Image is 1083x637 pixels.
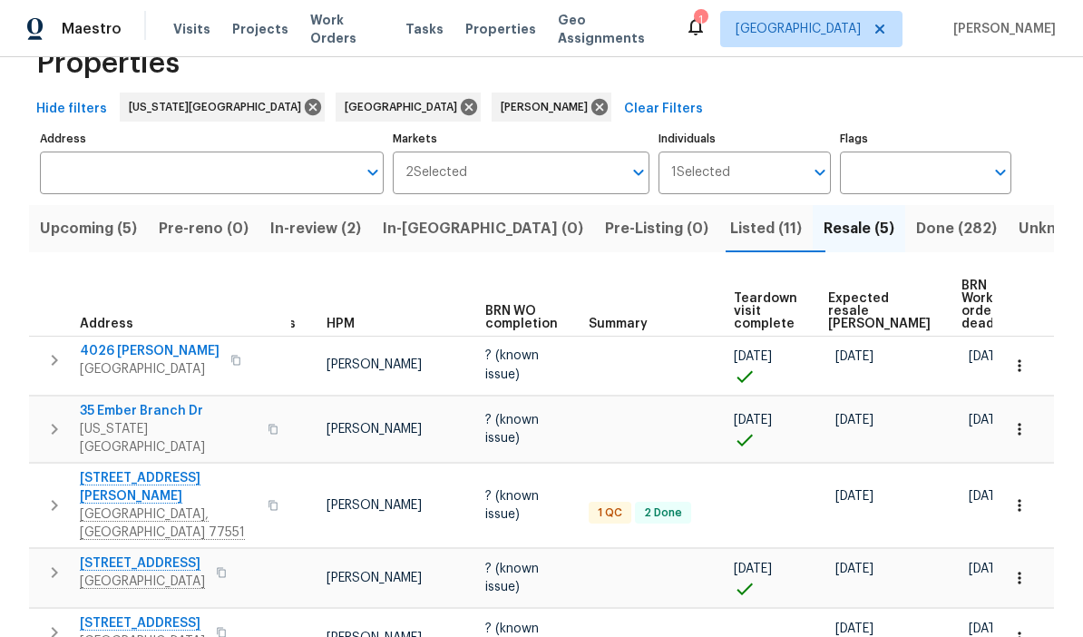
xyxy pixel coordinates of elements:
span: [PERSON_NAME] [327,572,422,584]
span: Pre-reno (0) [159,216,249,241]
button: Open [988,160,1013,185]
span: [US_STATE][GEOGRAPHIC_DATA] [129,98,308,116]
span: HPM [327,318,355,330]
span: 35 Ember Branch Dr [80,402,257,420]
span: Address [80,318,133,330]
span: [DATE] [969,414,1007,426]
span: [DATE] [969,622,1007,635]
span: Hide filters [36,98,107,121]
span: [DATE] [734,563,772,575]
span: [US_STATE][GEOGRAPHIC_DATA] [80,420,257,456]
span: Properties [36,54,180,73]
span: ? (known issue) [485,490,539,521]
span: Work Orders [310,11,384,47]
span: 4026 [PERSON_NAME] [80,342,220,360]
span: BRN Work order deadline [961,279,1018,330]
span: Done (282) [916,216,997,241]
span: 1 QC [590,505,629,521]
span: [GEOGRAPHIC_DATA] [736,20,861,38]
span: 1 Selected [671,165,730,181]
span: ? (known issue) [485,349,539,380]
button: Hide filters [29,93,114,126]
span: BRN WO completion [485,305,558,330]
span: Summary [589,318,648,330]
span: [DATE] [734,414,772,426]
span: Geo Assignments [558,11,663,47]
span: Upcoming (5) [40,216,137,241]
button: Open [360,160,385,185]
span: [DATE] [835,622,873,635]
span: Resale (5) [824,216,894,241]
span: [DATE] [734,350,772,363]
span: [DATE] [969,490,1007,503]
div: [PERSON_NAME] [492,93,611,122]
button: Clear Filters [617,93,710,126]
span: In-review (2) [270,216,361,241]
span: In-[GEOGRAPHIC_DATA] (0) [383,216,583,241]
div: [GEOGRAPHIC_DATA] [336,93,481,122]
span: [DATE] [969,563,1007,575]
span: ? (known issue) [485,414,539,445]
span: [DATE] [835,490,873,503]
label: Markets [393,133,650,144]
span: [DATE] [835,350,873,363]
span: Visits [173,20,210,38]
button: Open [807,160,833,185]
span: Tasks [405,23,444,35]
button: Open [626,160,651,185]
span: [GEOGRAPHIC_DATA] [80,360,220,378]
span: [DATE] [835,414,873,426]
span: [PERSON_NAME] [946,20,1056,38]
div: [US_STATE][GEOGRAPHIC_DATA] [120,93,325,122]
span: 2 Done [637,505,689,521]
span: Listed (11) [730,216,802,241]
span: [PERSON_NAME] [327,358,422,371]
span: Teardown visit complete [734,292,797,330]
span: [DATE] [969,350,1007,363]
label: Individuals [659,133,830,144]
span: [DATE] [835,563,873,575]
span: [PERSON_NAME] [327,423,422,436]
span: Projects [232,20,288,38]
span: Maestro [62,20,122,38]
span: 2 Selected [405,165,467,181]
span: Pre-Listing (0) [605,216,708,241]
span: [PERSON_NAME] [501,98,595,116]
span: Expected resale [PERSON_NAME] [828,292,931,330]
span: Clear Filters [624,98,703,121]
span: Properties [465,20,536,38]
span: ? (known issue) [485,563,539,593]
span: [GEOGRAPHIC_DATA] [345,98,464,116]
div: 1 [694,11,707,29]
span: [PERSON_NAME] [327,499,422,512]
label: Flags [840,133,1011,144]
label: Address [40,133,384,144]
